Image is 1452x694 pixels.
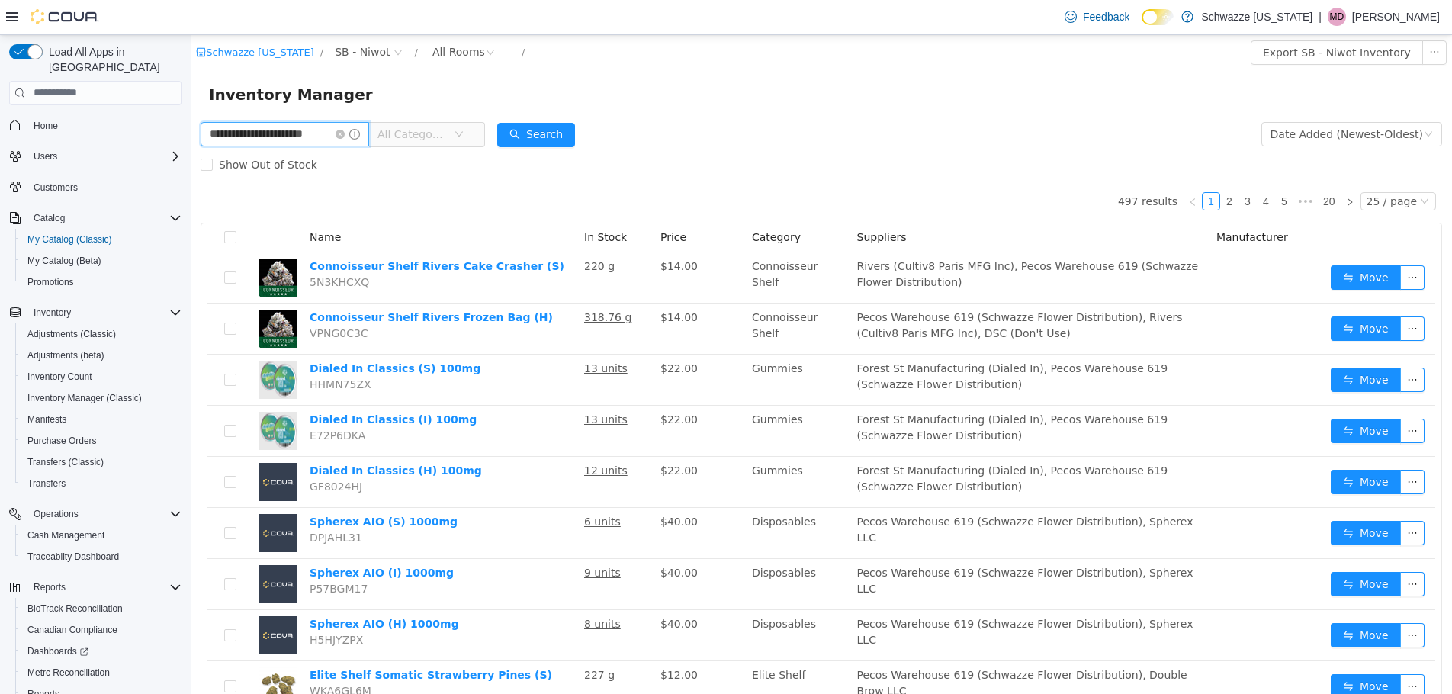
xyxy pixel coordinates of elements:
[69,223,107,262] img: Connoisseur Shelf Rivers Cake Crasher (S) hero shot
[927,157,987,175] li: 497 results
[119,241,178,253] span: 5N3KHCXQ
[3,114,188,137] button: Home
[21,548,125,566] a: Traceabilty Dashboard
[1049,158,1065,175] a: 3
[555,371,660,422] td: Gummies
[27,578,181,596] span: Reports
[667,480,1003,509] span: Pecos Warehouse 619 (Schwazze Flower Distribution), Spherex LLC
[1140,537,1210,561] button: icon: swapMove
[470,634,507,646] span: $12.00
[21,526,111,545] a: Cash Management
[224,11,227,23] span: /
[667,225,1008,253] span: Rivers (Cultiv8 Paris MFG Inc), Pecos Warehouse 619 (Schwazze Flower Distribution)
[561,196,610,208] span: Category
[21,663,181,682] span: Metrc Reconciliation
[119,394,175,406] span: E72P6DKA
[1140,333,1210,357] button: icon: swapMove
[15,323,188,345] button: Adjustments (Classic)
[144,8,199,25] span: SB - Niwot
[394,327,437,339] u: 13 units
[15,345,188,366] button: Adjustments (beta)
[119,445,172,458] span: GF8024HJ
[34,120,58,132] span: Home
[27,209,71,227] button: Catalog
[21,432,103,450] a: Purchase Orders
[667,532,1003,560] span: Pecos Warehouse 619 (Schwazze Flower Distribution), Spherex LLC
[69,632,107,670] img: Elite Shelf Somatic Strawberry Pines (S) hero shot
[3,577,188,598] button: Reports
[1201,8,1312,26] p: Schwazze [US_STATE]
[1209,486,1234,510] button: icon: ellipsis
[1085,158,1102,175] a: 5
[27,209,181,227] span: Catalog
[667,634,997,662] span: Pecos Warehouse 619 (Schwazze Flower Distribution), Double Brow LLC
[1103,157,1127,175] li: Next 5 Pages
[3,302,188,323] button: Inventory
[21,663,116,682] a: Metrc Reconciliation
[555,473,660,524] td: Disposables
[27,578,72,596] button: Reports
[27,304,181,322] span: Inventory
[1233,95,1242,105] i: icon: down
[21,474,72,493] a: Transfers
[119,480,267,493] a: Spherex AIO (S) 1000mg
[15,250,188,271] button: My Catalog (Beta)
[31,9,99,24] img: Cova
[470,429,507,442] span: $22.00
[119,650,181,662] span: WKA6GL6M
[1140,230,1210,255] button: icon: swapMove
[1209,588,1234,612] button: icon: ellipsis
[119,583,268,595] a: Spherex AIO (H) 1000mg
[1103,157,1127,175] span: •••
[21,389,181,407] span: Inventory Manager (Classic)
[119,343,181,355] span: HHMN75ZX
[69,581,107,619] img: Spherex AIO (H) 1000mg placeholder
[119,225,374,237] a: Connoisseur Shelf Rivers Cake Crasher (S)
[21,599,181,618] span: BioTrack Reconciliation
[119,496,172,509] span: DPJAHL31
[21,410,181,429] span: Manifests
[307,88,384,112] button: icon: searchSearch
[997,162,1007,172] i: icon: left
[21,453,181,471] span: Transfers (Classic)
[1084,157,1103,175] li: 5
[1330,8,1344,26] span: MD
[27,413,66,426] span: Manifests
[15,387,188,409] button: Inventory Manager (Classic)
[21,325,181,343] span: Adjustments (Classic)
[69,428,107,466] img: Dialed In Classics (H) 100mg placeholder
[667,276,992,304] span: Pecos Warehouse 619 (Schwazze Flower Distribution), Rivers (Cultiv8 Paris MFG Inc), DSC (Don't Use)
[21,621,124,639] a: Canadian Compliance
[21,325,122,343] a: Adjustments (Classic)
[15,662,188,683] button: Metrc Reconciliation
[21,230,118,249] a: My Catalog (Classic)
[27,477,66,490] span: Transfers
[470,327,507,339] span: $22.00
[555,626,660,677] td: Elite Shelf
[1140,384,1210,408] button: icon: swapMove
[21,273,80,291] a: Promotions
[667,327,978,355] span: Forest St Manufacturing (Dialed In), Pecos Warehouse 619 (Schwazze Flower Distribution)
[187,92,256,107] span: All Categories
[119,599,172,611] span: H5HJYZPX
[15,473,188,494] button: Transfers
[555,320,660,371] td: Gummies
[119,292,178,304] span: VPNG0C3C
[27,392,142,404] span: Inventory Manager (Classic)
[1067,158,1084,175] a: 4
[27,456,104,468] span: Transfers (Classic)
[27,529,104,541] span: Cash Management
[667,583,1003,611] span: Pecos Warehouse 619 (Schwazze Flower Distribution), Spherex LLC
[21,599,129,618] a: BioTrack Reconciliation
[15,271,188,293] button: Promotions
[34,508,79,520] span: Operations
[1048,157,1066,175] li: 3
[1026,196,1097,208] span: Manufacturer
[394,276,441,288] u: 318.76 g
[555,422,660,473] td: Gummies
[21,453,110,471] a: Transfers (Classic)
[1030,157,1048,175] li: 2
[555,217,660,268] td: Connoisseur Shelf
[1012,158,1029,175] a: 1
[69,326,107,364] img: Dialed In Classics (S) 100mg hero shot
